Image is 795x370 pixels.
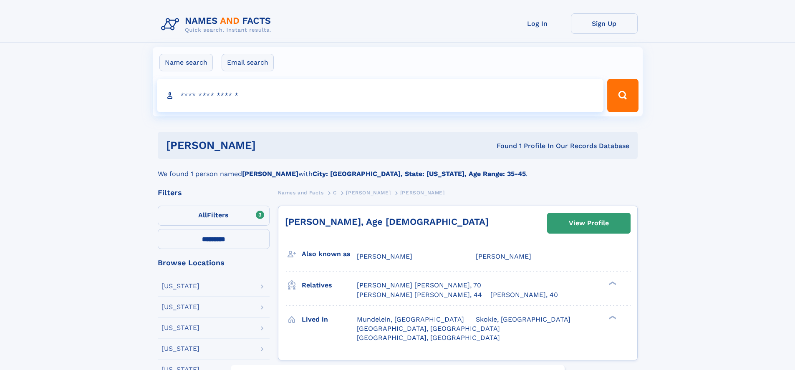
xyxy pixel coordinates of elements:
input: search input [157,79,604,112]
div: [US_STATE] [162,283,199,289]
a: [PERSON_NAME] [346,187,391,198]
h3: Relatives [302,278,357,292]
b: City: [GEOGRAPHIC_DATA], State: [US_STATE], Age Range: 35-45 [313,170,526,178]
span: Skokie, [GEOGRAPHIC_DATA] [476,315,570,323]
label: Email search [222,54,274,71]
a: [PERSON_NAME], Age [DEMOGRAPHIC_DATA] [285,216,489,227]
a: C [333,187,337,198]
div: Filters [158,189,270,196]
span: [PERSON_NAME] [346,190,391,196]
h3: Lived in [302,312,357,327]
a: [PERSON_NAME] [PERSON_NAME], 44 [357,290,482,300]
label: Name search [159,54,213,71]
a: Sign Up [571,13,638,34]
span: [GEOGRAPHIC_DATA], [GEOGRAPHIC_DATA] [357,334,500,342]
span: All [198,211,207,219]
a: Log In [504,13,571,34]
b: [PERSON_NAME] [242,170,298,178]
div: [US_STATE] [162,345,199,352]
span: C [333,190,337,196]
span: [PERSON_NAME] [400,190,445,196]
div: We found 1 person named with . [158,159,638,179]
span: [PERSON_NAME] [357,252,412,260]
h3: Also known as [302,247,357,261]
span: Mundelein, [GEOGRAPHIC_DATA] [357,315,464,323]
div: ❯ [607,281,617,286]
div: Browse Locations [158,259,270,267]
span: [PERSON_NAME] [476,252,531,260]
button: Search Button [607,79,638,112]
div: ❯ [607,315,617,320]
img: Logo Names and Facts [158,13,278,36]
div: Found 1 Profile In Our Records Database [376,141,629,151]
span: [GEOGRAPHIC_DATA], [GEOGRAPHIC_DATA] [357,325,500,332]
div: View Profile [569,214,609,233]
a: Names and Facts [278,187,324,198]
h1: [PERSON_NAME] [166,140,376,151]
a: [PERSON_NAME], 40 [490,290,558,300]
a: [PERSON_NAME] [PERSON_NAME], 70 [357,281,481,290]
div: [US_STATE] [162,304,199,310]
label: Filters [158,206,270,226]
div: [US_STATE] [162,325,199,331]
a: View Profile [548,213,630,233]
